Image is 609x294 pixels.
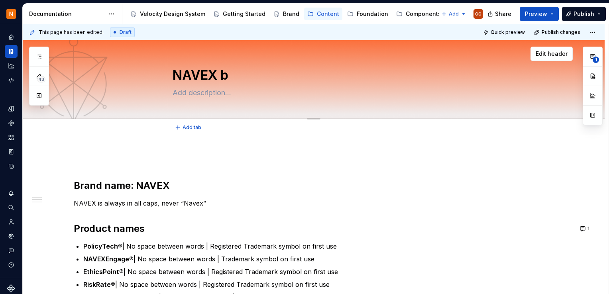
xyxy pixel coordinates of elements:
div: CC [475,11,481,17]
button: Preview [520,7,559,21]
a: Storybook stories [5,145,18,158]
a: Code automation [5,74,18,86]
span: This page has been edited. [39,29,104,35]
button: Notifications [5,187,18,200]
p: | No space between words | Registered Trademark symbol on first use [83,241,573,251]
a: Data sources [5,160,18,172]
span: Publish [574,10,594,18]
span: Preview [525,10,547,18]
button: Publish changes [532,27,584,38]
button: Add [439,8,469,20]
a: Analytics [5,59,18,72]
div: Foundation [357,10,388,18]
img: bb28370b-b938-4458-ba0e-c5bddf6d21d4.png [6,9,16,19]
a: Getting Started [210,8,269,20]
strong: EthicsPoint® [83,268,124,276]
span: Share [495,10,511,18]
span: 43 [37,76,45,82]
textarea: NAVEX b [171,66,472,85]
a: Documentation [5,45,18,58]
p: NAVEX is always in all caps, never “Navex” [74,198,573,208]
button: Add tab [173,122,205,133]
a: Velocity Design System [127,8,208,20]
button: Edit header [530,47,573,61]
button: Share [483,7,517,21]
span: Edit header [536,50,568,58]
p: | No space between words | Registered Trademark symbol on first use [83,267,573,276]
a: Assets [5,131,18,144]
div: Content [317,10,339,18]
h2: Brand name: NAVEX [74,179,573,192]
strong: NAVEXEngage® [83,255,134,263]
p: | No space between words | Trademark symbol on first use [83,254,573,264]
div: Brand [283,10,299,18]
div: Velocity Design System [140,10,205,18]
a: Invite team [5,216,18,228]
span: Publish changes [542,29,580,35]
a: Content [304,8,342,20]
button: 1 [578,223,593,234]
button: Quick preview [481,27,528,38]
a: Design tokens [5,102,18,115]
a: Foundation [344,8,391,20]
p: | No space between words | Registered Trademark symbol on first use [83,280,573,289]
div: Documentation [29,10,104,18]
a: Home [5,31,18,43]
span: Quick preview [491,29,525,35]
button: Publish [562,7,606,21]
strong: RiskRate® [83,280,115,288]
svg: Supernova Logo [7,284,15,292]
div: Getting Started [223,10,265,18]
button: Contact support [5,244,18,257]
span: Draft [120,29,132,35]
a: Components [5,117,18,129]
span: Add tab [183,124,201,131]
a: Settings [5,230,18,243]
span: Add [449,11,459,17]
div: Page tree [127,6,437,22]
a: Brand [270,8,303,20]
a: Components [393,8,444,20]
h2: Product names [74,222,573,235]
span: 1 [587,225,589,232]
strong: PolicyTech® [83,242,122,250]
div: Components [406,10,441,18]
button: Search ⌘K [5,201,18,214]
